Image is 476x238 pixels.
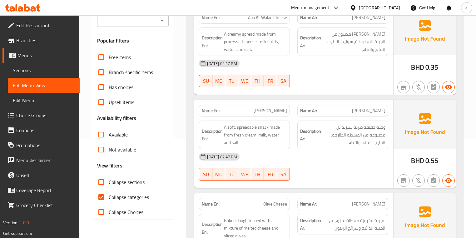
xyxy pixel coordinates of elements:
span: Get support on: [3,229,32,237]
span: Menus [17,52,75,59]
a: Menu disclaimer [2,153,80,168]
span: Olive Cheese [263,201,287,207]
button: Not branch specific item [397,174,410,187]
span: 0.35 [425,61,439,73]
span: Branches [16,37,75,44]
a: Edit Menu [8,93,80,108]
span: Edit Restaurant [16,22,75,29]
button: Not has choices [427,81,440,93]
span: TH [254,77,261,86]
a: Promotions [2,138,80,153]
a: Menus [2,48,80,63]
strong: Name Ar: [300,107,317,114]
button: Available [442,174,455,187]
strong: Name Ar: [300,14,317,21]
div: [GEOGRAPHIC_DATA] [359,4,400,11]
div: Menu-management [291,4,330,12]
strong: Description En: [202,34,223,49]
button: SU [199,75,212,87]
button: Purchased item [412,81,425,93]
button: TU [225,75,238,87]
span: Version: [3,219,18,227]
span: [DATE] 02:47 PM [205,154,239,160]
strong: Description Ar: [300,34,321,49]
span: 0.55 [425,155,439,167]
button: Open [158,16,166,25]
span: Collapse Choices [109,208,143,216]
span: Has choices [109,83,133,91]
a: Full Menu View [8,78,80,93]
span: [PERSON_NAME] [352,201,385,207]
span: Upsell items [109,98,134,106]
button: TH [251,168,264,181]
h3: Availability filters [97,115,136,122]
span: MO [215,77,223,86]
strong: Description Ar: [300,127,321,143]
span: Choice Groups [16,112,75,119]
span: TH [254,170,261,179]
span: Coverage Report [16,186,75,194]
a: Sections [8,63,80,78]
span: SU [202,77,210,86]
button: WE [238,75,251,87]
button: Not has choices [427,174,440,187]
span: TU [228,77,236,86]
button: Not branch specific item [397,81,410,93]
span: Promotions [16,141,75,149]
a: Choice Groups [2,108,80,123]
span: a [465,4,468,11]
span: Collapse sections [109,178,145,186]
strong: Name En: [202,14,220,21]
span: SA [280,170,287,179]
span: 1.0.0 [19,219,29,227]
span: FR [266,170,274,179]
span: WE [241,77,249,86]
span: BHD [411,61,424,73]
button: MO [212,168,225,181]
span: Free items [109,53,131,61]
span: FR [266,77,274,86]
span: A creamy spread made from processed cheese, milk solids, water, and salt. [224,30,287,53]
span: WE [241,170,249,179]
a: Upsell [2,168,80,183]
span: Abu Al-Walad Cheese [248,14,287,21]
button: SU [199,168,212,181]
span: سبريد كريمي مصنوع من الجبنة المطبوخة، سوليدز الحليب، الماء، والملح. [322,30,385,53]
strong: Name Ar: [300,201,317,207]
a: Coverage Report [2,183,80,198]
span: [DATE] 02:47 PM [205,61,239,67]
span: Collapse categories [109,193,149,201]
span: TU [228,170,236,179]
span: A soft, spreadable snack made from fresh cream, milk, water, and salt. [224,123,287,146]
a: Branches [2,33,80,48]
button: TU [225,168,238,181]
button: TH [251,75,264,87]
span: [PERSON_NAME] [352,14,385,21]
button: Available [442,81,455,93]
button: FR [264,168,277,181]
button: WE [238,168,251,181]
button: MO [212,75,225,87]
a: Coupons [2,123,80,138]
strong: Description En: [202,221,223,236]
span: Upsell [16,171,75,179]
span: Grocery Checklist [16,201,75,209]
a: Edit Restaurant [2,18,80,33]
span: BHD [411,155,424,167]
span: SU [202,170,210,179]
span: Coupons [16,126,75,134]
button: SA [277,75,290,87]
a: Grocery Checklist [2,198,80,213]
img: Ae5nvW7+0k+MAAAAAElFTkSuQmCC [394,7,456,55]
span: MO [215,170,223,179]
span: Menu disclaimer [16,156,75,164]
button: Purchased item [412,174,425,187]
span: Available [109,131,128,138]
img: Ae5nvW7+0k+MAAAAAElFTkSuQmCC [394,100,456,148]
h3: View filters [97,162,122,169]
span: Branch specific items [109,68,153,76]
span: SA [280,77,287,86]
span: [PERSON_NAME] [352,107,385,114]
span: Not available [109,146,136,153]
span: [PERSON_NAME] [254,107,287,114]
